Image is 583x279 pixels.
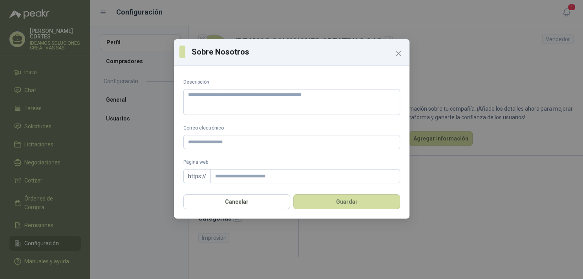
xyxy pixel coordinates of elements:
[183,159,400,166] label: Página web
[192,46,404,58] h3: Sobre Nosotros
[183,169,210,183] span: https://
[183,194,290,209] button: Cancelar
[183,124,400,132] label: Correo electrónico
[183,78,400,86] label: Descripción
[293,194,400,209] button: Guardar
[392,47,405,60] button: Close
